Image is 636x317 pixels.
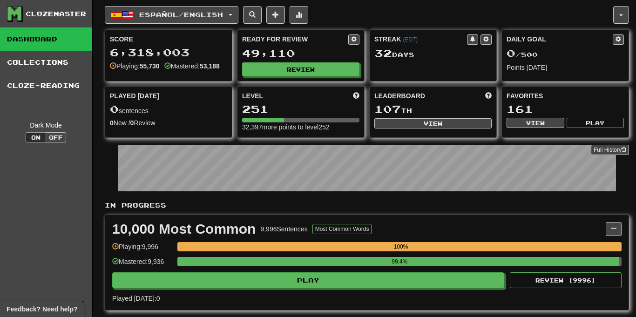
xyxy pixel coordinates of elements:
div: Mastered: [164,61,220,71]
button: Off [46,132,66,142]
div: 9,996 Sentences [260,224,307,234]
div: Ready for Review [242,34,348,44]
a: (EDT) [403,36,418,43]
strong: 53,188 [200,62,220,70]
span: This week in points, UTC [485,91,492,101]
div: 161 [507,103,624,115]
strong: 55,730 [140,62,160,70]
button: Most Common Words [312,224,372,234]
span: Leaderboard [374,91,425,101]
div: Day s [374,47,492,60]
span: / 500 [507,51,538,59]
div: 6,318,003 [110,47,227,58]
button: On [26,132,46,142]
div: Streak [374,34,467,44]
div: Score [110,34,227,44]
div: 100% [180,242,622,251]
div: Mastered: 9,936 [112,257,173,272]
span: Played [DATE] [110,91,159,101]
div: 10,000 Most Common [112,222,256,236]
span: Score more points to level up [353,91,359,101]
div: Points [DATE] [507,63,624,72]
span: Open feedback widget [7,304,77,314]
div: New / Review [110,118,227,128]
strong: 0 [130,119,134,127]
button: Search sentences [243,6,262,24]
span: 32 [374,47,392,60]
button: Play [567,118,624,128]
div: sentences [110,103,227,115]
div: Clozemaster [26,9,86,19]
button: Review [242,62,359,76]
span: 0 [110,102,119,115]
button: Add sentence to collection [266,6,285,24]
button: Play [112,272,504,288]
p: In Progress [105,201,629,210]
span: Español / English [139,11,223,19]
div: Playing: [110,61,160,71]
div: 49,110 [242,47,359,59]
button: Review (9996) [510,272,622,288]
span: Level [242,91,263,101]
strong: 0 [110,119,114,127]
div: 32,397 more points to level 252 [242,122,359,132]
div: 99.4% [180,257,619,266]
div: Playing: 9,996 [112,242,173,257]
div: 251 [242,103,359,115]
span: 107 [374,102,401,115]
button: Español/English [105,6,238,24]
div: Favorites [507,91,624,101]
div: Daily Goal [507,34,613,45]
div: th [374,103,492,115]
button: View [507,118,564,128]
span: Played [DATE]: 0 [112,295,160,302]
button: More stats [290,6,308,24]
div: Dark Mode [7,121,85,130]
a: Full History [591,145,629,155]
span: 0 [507,47,515,60]
button: View [374,118,492,128]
